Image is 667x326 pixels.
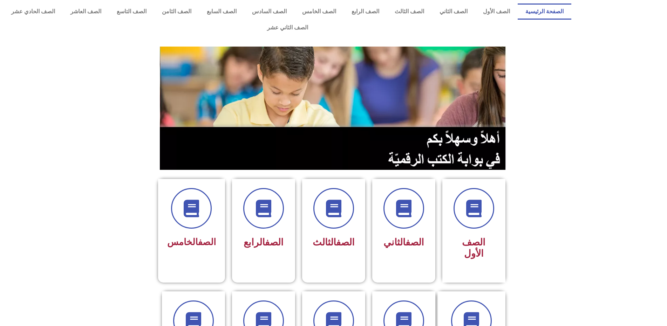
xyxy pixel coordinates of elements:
a: الصف الحادي عشر [4,4,63,20]
a: الصف الثاني عشر [4,20,571,36]
span: الرابع [244,237,284,248]
span: الخامس [167,237,216,247]
a: الصف الثالث [387,4,432,20]
a: الصف التاسع [109,4,154,20]
span: الصف الأول [462,237,485,259]
a: الصف [265,237,284,248]
a: الصف العاشر [63,4,109,20]
span: الثاني [383,237,424,248]
a: الصف الثاني [432,4,475,20]
a: الصف الثامن [154,4,199,20]
a: الصف الأول [475,4,518,20]
a: الصفحة الرئيسية [518,4,571,20]
a: الصف الخامس [294,4,344,20]
a: الصف الرابع [344,4,387,20]
a: الصف السادس [244,4,294,20]
a: الصف [198,237,216,247]
a: الصف [406,237,424,248]
a: الصف [336,237,355,248]
a: الصف السابع [199,4,244,20]
span: الثالث [313,237,355,248]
